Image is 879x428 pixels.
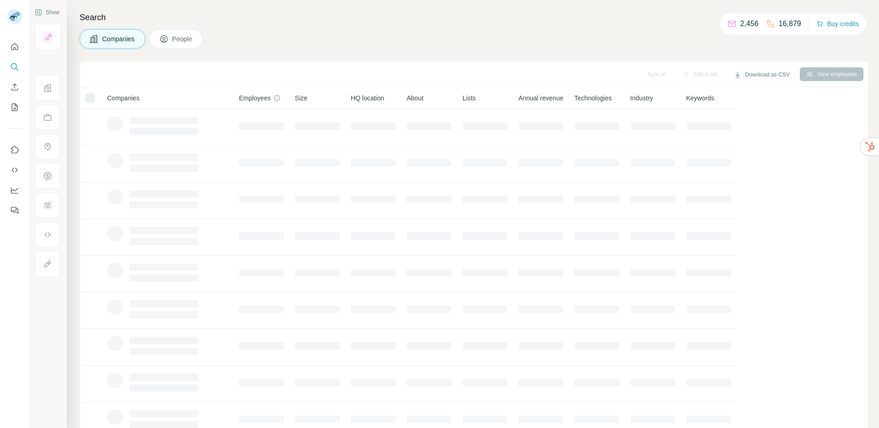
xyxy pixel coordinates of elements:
span: Lists [462,93,476,103]
button: Dashboard [7,182,22,198]
span: Companies [102,34,136,44]
h4: Search [80,11,868,24]
p: 2,456 [740,18,759,29]
p: 16,879 [779,18,801,29]
button: Download as CSV [727,68,796,82]
span: Annual revenue [518,93,563,103]
button: Buy credits [816,17,859,30]
span: People [172,34,193,44]
button: Use Surfe API [7,162,22,178]
span: Technologies [574,93,612,103]
button: Search [7,59,22,75]
span: Keywords [686,93,714,103]
button: Quick start [7,38,22,55]
button: Use Surfe on LinkedIn [7,142,22,158]
span: Size [295,93,307,103]
span: About [407,93,423,103]
button: My lists [7,99,22,115]
span: Employees [239,93,271,103]
span: HQ location [351,93,384,103]
span: Industry [630,93,653,103]
button: Feedback [7,202,22,219]
button: Enrich CSV [7,79,22,95]
span: Companies [107,93,140,103]
button: Show [28,5,66,19]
